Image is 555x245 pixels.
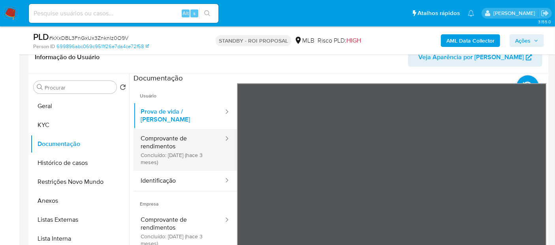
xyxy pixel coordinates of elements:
span: HIGH [346,36,361,45]
button: Restrições Novo Mundo [30,172,129,191]
span: 3.155.0 [538,19,551,25]
button: AML Data Collector [441,34,500,47]
button: search-icon [199,8,215,19]
a: Sair [541,9,549,17]
button: KYC [30,116,129,135]
b: AML Data Collector [446,34,495,47]
span: Veja Aparência por [PERSON_NAME] [418,48,524,67]
span: Risco PLD: [318,36,361,45]
button: Geral [30,97,129,116]
button: Ações [510,34,544,47]
button: Anexos [30,191,129,210]
a: 699896abc069c9511f26e7da4ce72f58 [56,43,149,50]
a: Notificações [468,10,474,17]
span: Alt [182,9,189,17]
button: Listas Externas [30,210,129,229]
h1: Informação do Usuário [35,53,100,61]
input: Procurar [45,84,113,91]
button: Documentação [30,135,129,153]
span: # kXxDBL3FnGxUx3ZnknIz0O9V [49,34,128,42]
input: Pesquise usuários ou casos... [29,8,218,19]
div: MLB [294,36,314,45]
b: Person ID [33,43,55,50]
button: Histórico de casos [30,153,129,172]
p: STANDBY - ROI PROPOSAL [216,35,291,46]
b: PLD [33,30,49,43]
span: s [193,9,196,17]
button: Retornar ao pedido padrão [120,84,126,93]
button: Veja Aparência por [PERSON_NAME] [408,48,542,67]
span: Ações [515,34,531,47]
span: Atalhos rápidos [418,9,460,17]
p: erico.trevizan@mercadopago.com.br [493,9,538,17]
button: Procurar [37,84,43,90]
